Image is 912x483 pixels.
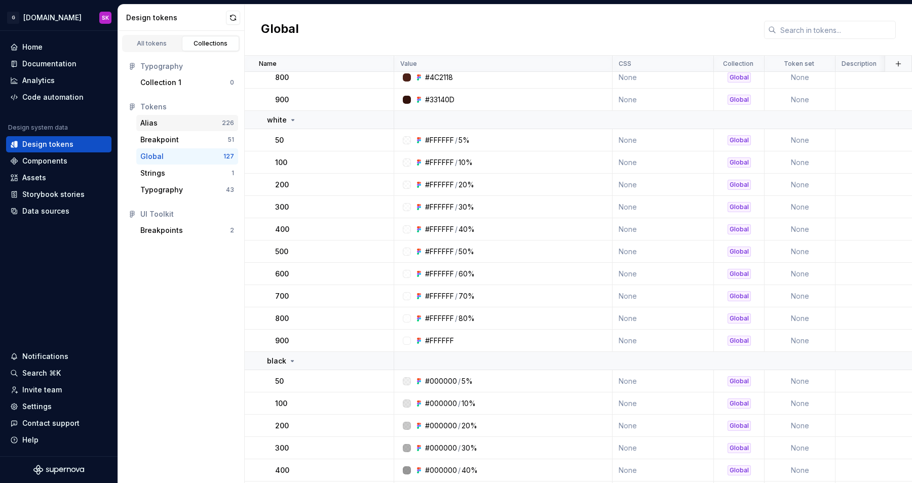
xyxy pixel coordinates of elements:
div: #FFFFFF [425,313,454,324]
div: Global [728,247,751,257]
p: 400 [275,224,289,234]
p: Name [259,60,277,68]
a: Code automation [6,89,111,105]
div: Storybook stories [22,189,85,199]
td: None [765,415,835,437]
td: None [613,174,714,196]
button: Breakpoint51 [136,132,238,148]
div: / [458,421,461,431]
div: Breakpoint [140,135,179,145]
td: None [765,330,835,352]
div: Breakpoints [140,225,183,235]
p: 300 [275,443,289,453]
div: 2 [230,226,234,234]
p: black [267,356,286,366]
td: None [765,370,835,392]
p: 50 [275,135,284,145]
div: Global [140,151,164,162]
div: Search ⌘K [22,368,61,378]
div: Home [22,42,43,52]
a: Settings [6,398,111,415]
div: Global [728,421,751,431]
div: Assets [22,173,46,183]
td: None [613,263,714,285]
div: 127 [223,152,234,160]
td: None [765,459,835,481]
div: #FFFFFF [425,180,454,190]
td: None [613,285,714,307]
td: None [613,415,714,437]
button: Collection 10 [136,74,238,91]
div: Alias [140,118,158,128]
td: None [613,437,714,459]
div: 51 [227,136,234,144]
td: None [765,174,835,196]
div: All tokens [127,39,177,48]
div: / [455,313,458,324]
div: Tokens [140,102,234,112]
div: Code automation [22,92,84,102]
td: None [613,196,714,218]
p: Token set [784,60,814,68]
p: Collection [723,60,753,68]
div: Documentation [22,59,77,69]
div: 226 [222,119,234,127]
button: Alias226 [136,115,238,131]
div: / [455,291,458,301]
div: 70% [459,291,475,301]
a: Global127 [136,148,238,165]
div: Global [728,269,751,279]
div: 10% [459,157,473,168]
div: Analytics [22,75,55,86]
div: Typography [140,61,234,71]
a: Breakpoints2 [136,222,238,238]
div: Design system data [8,124,68,132]
div: Global [728,135,751,145]
td: None [765,307,835,330]
div: #4C2118 [425,72,453,83]
button: Contact support [6,415,111,431]
p: CSS [619,60,631,68]
div: 30% [462,443,477,453]
div: #FFFFFF [425,247,454,257]
div: 50% [459,247,474,257]
div: #33140D [425,95,454,105]
div: Notifications [22,351,68,361]
div: / [458,376,461,386]
a: Typography43 [136,182,238,198]
div: #FFFFFF [425,269,454,279]
p: Value [400,60,417,68]
div: Typography [140,185,183,195]
div: 30% [459,202,474,212]
div: SK [102,14,109,22]
div: Global [728,224,751,234]
p: 200 [275,421,289,431]
div: 0 [230,78,234,87]
p: 800 [275,72,289,83]
p: 900 [275,95,289,105]
div: UI Toolkit [140,209,234,219]
div: / [455,224,458,234]
div: #000000 [425,398,457,409]
a: Design tokens [6,136,111,152]
div: 60% [459,269,475,279]
p: 200 [275,180,289,190]
div: 40% [462,465,478,475]
a: Storybook stories [6,186,111,203]
div: Global [728,465,751,475]
div: Design tokens [22,139,73,149]
div: 5% [462,376,473,386]
div: G [7,12,19,24]
td: None [613,330,714,352]
td: None [765,89,835,111]
a: Analytics [6,72,111,89]
td: None [613,370,714,392]
div: Global [728,202,751,212]
button: G[DOMAIN_NAME]SK [2,7,116,28]
button: Strings1 [136,165,238,181]
div: Global [728,291,751,301]
div: 40% [459,224,475,234]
